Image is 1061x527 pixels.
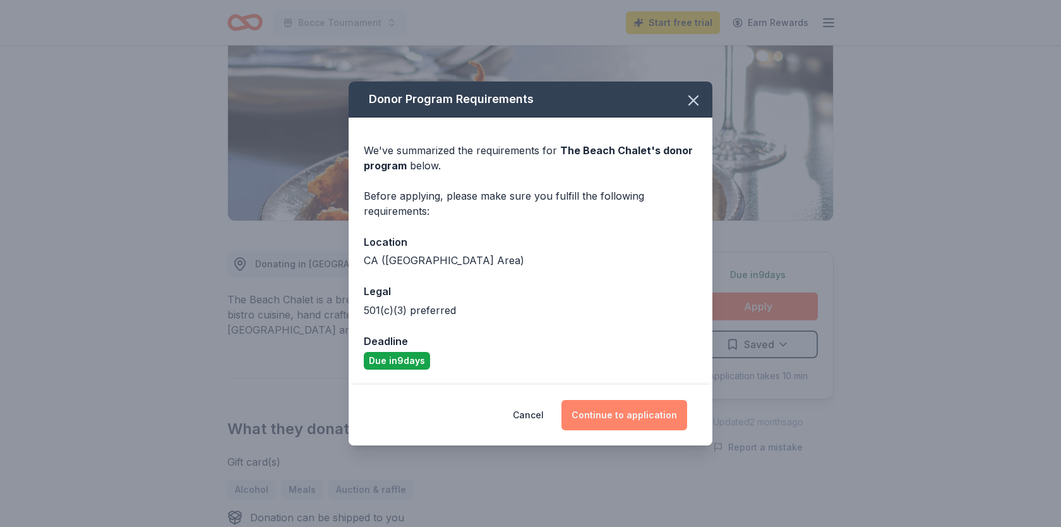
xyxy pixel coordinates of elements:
[364,333,697,349] div: Deadline
[364,234,697,250] div: Location
[364,188,697,219] div: Before applying, please make sure you fulfill the following requirements:
[513,400,544,430] button: Cancel
[364,253,697,268] div: CA ([GEOGRAPHIC_DATA] Area)
[349,82,712,118] div: Donor Program Requirements
[364,283,697,300] div: Legal
[364,303,697,318] div: 501(c)(3) preferred
[364,143,697,173] div: We've summarized the requirements for below.
[364,352,430,370] div: Due in 9 days
[561,400,687,430] button: Continue to application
